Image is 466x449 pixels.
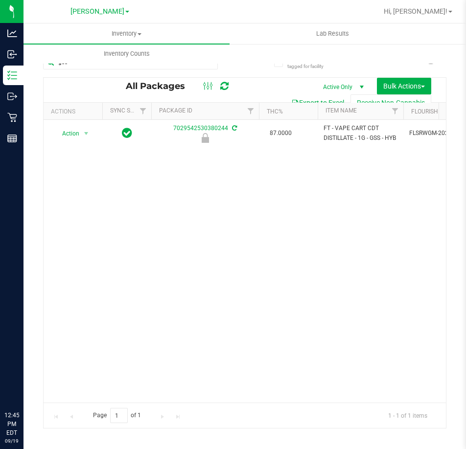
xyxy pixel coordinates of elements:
[383,82,425,90] span: Bulk Actions
[51,108,98,115] div: Actions
[23,23,230,44] a: Inventory
[230,23,436,44] a: Lab Results
[7,134,17,143] inline-svg: Reports
[110,107,148,114] a: Sync Status
[150,133,260,143] div: Newly Received
[122,126,132,140] span: In Sync
[285,94,350,111] button: Export to Excel
[387,103,403,119] a: Filter
[53,127,80,140] span: Action
[173,125,228,132] a: 7029542530380244
[326,107,357,114] a: Item Name
[85,408,149,423] span: Page of 1
[243,103,259,119] a: Filter
[7,49,17,59] inline-svg: Inbound
[377,78,431,94] button: Bulk Actions
[265,126,297,140] span: 87.0000
[23,44,230,64] a: Inventory Counts
[7,112,17,122] inline-svg: Retail
[70,7,124,16] span: [PERSON_NAME]
[126,81,195,91] span: All Packages
[10,371,39,400] iframe: Resource center
[4,437,19,445] p: 09/19
[159,107,192,114] a: Package ID
[350,94,431,111] button: Receive Non-Cannabis
[23,29,230,38] span: Inventory
[231,125,237,132] span: Sync from Compliance System
[7,91,17,101] inline-svg: Outbound
[324,124,397,142] span: FT - VAPE CART CDT DISTILLATE - 1G - GSS - HYB
[80,127,93,140] span: select
[267,108,283,115] a: THC%
[384,7,447,15] span: Hi, [PERSON_NAME]!
[4,411,19,437] p: 12:45 PM EDT
[135,103,151,119] a: Filter
[7,70,17,80] inline-svg: Inventory
[303,29,362,38] span: Lab Results
[110,408,128,423] input: 1
[91,49,163,58] span: Inventory Counts
[7,28,17,38] inline-svg: Analytics
[380,408,435,423] span: 1 - 1 of 1 items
